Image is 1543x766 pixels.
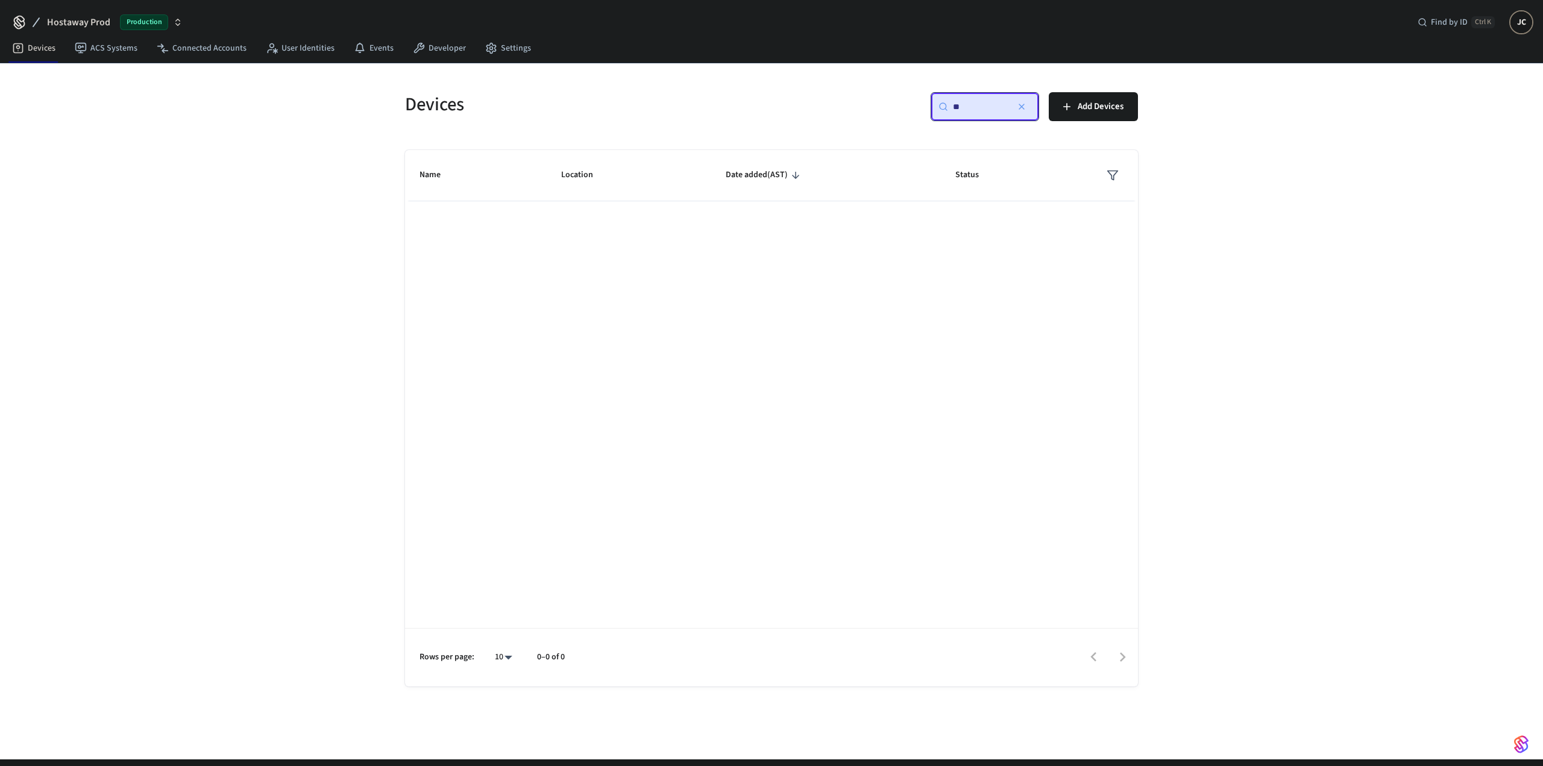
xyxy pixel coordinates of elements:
[1431,16,1468,28] span: Find by ID
[561,166,609,184] span: Location
[1509,10,1533,34] button: JC
[147,37,256,59] a: Connected Accounts
[1049,92,1138,121] button: Add Devices
[47,15,110,30] span: Hostaway Prod
[405,150,1138,201] table: sticky table
[489,648,518,666] div: 10
[403,37,476,59] a: Developer
[65,37,147,59] a: ACS Systems
[1078,99,1123,115] span: Add Devices
[726,166,803,184] span: Date added(AST)
[120,14,168,30] span: Production
[420,651,474,664] p: Rows per page:
[476,37,541,59] a: Settings
[1471,16,1495,28] span: Ctrl K
[1408,11,1504,33] div: Find by IDCtrl K
[2,37,65,59] a: Devices
[256,37,344,59] a: User Identities
[420,166,456,184] span: Name
[344,37,403,59] a: Events
[1514,735,1529,754] img: SeamLogoGradient.69752ec5.svg
[955,166,995,184] span: Status
[537,651,565,664] p: 0–0 of 0
[1510,11,1532,33] span: JC
[405,92,764,117] h5: Devices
